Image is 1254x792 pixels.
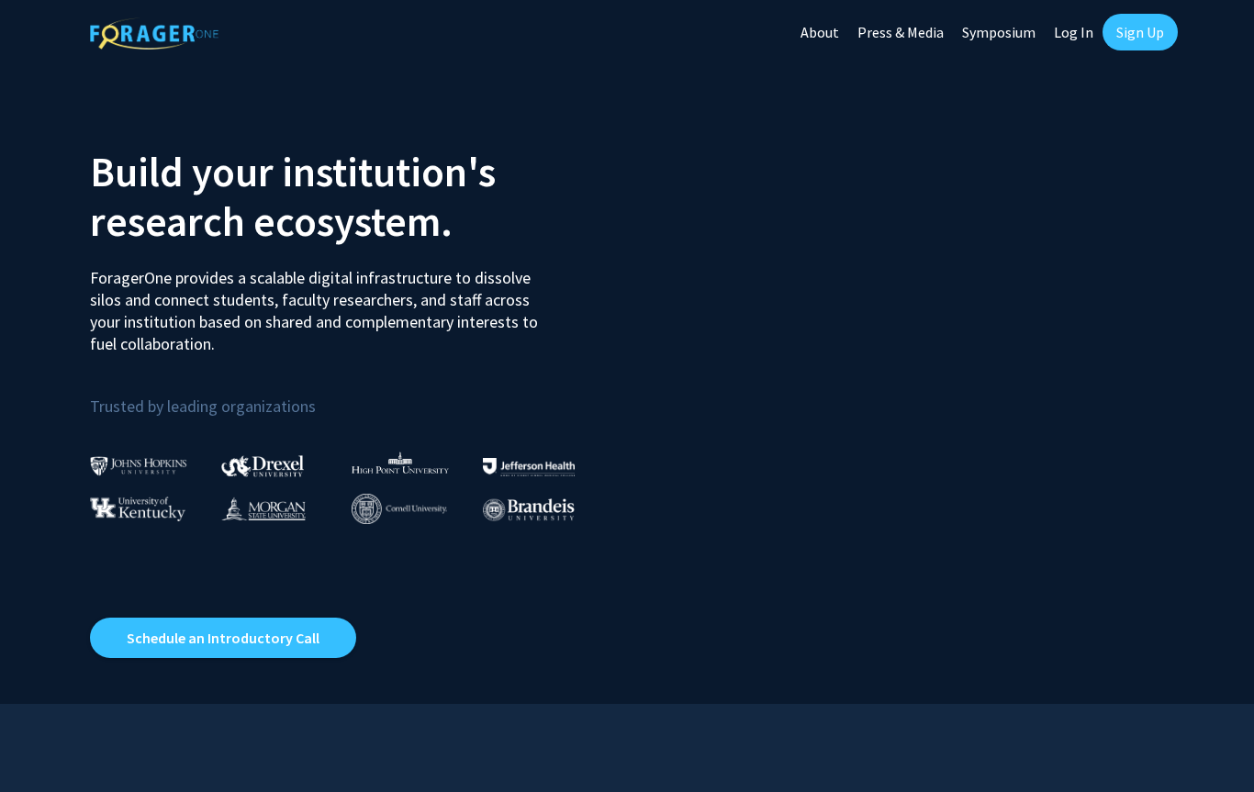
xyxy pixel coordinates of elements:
[221,455,304,476] img: Drexel University
[90,456,187,475] img: Johns Hopkins University
[483,498,575,521] img: Brandeis University
[90,17,218,50] img: ForagerOne Logo
[221,496,306,520] img: Morgan State University
[90,370,613,420] p: Trusted by leading organizations
[90,147,613,246] h2: Build your institution's research ecosystem.
[90,496,185,521] img: University of Kentucky
[352,494,447,524] img: Cornell University
[483,458,575,475] img: Thomas Jefferson University
[1103,14,1178,50] a: Sign Up
[90,253,551,355] p: ForagerOne provides a scalable digital infrastructure to dissolve silos and connect students, fac...
[352,452,449,474] img: High Point University
[90,618,356,658] a: Opens in a new tab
